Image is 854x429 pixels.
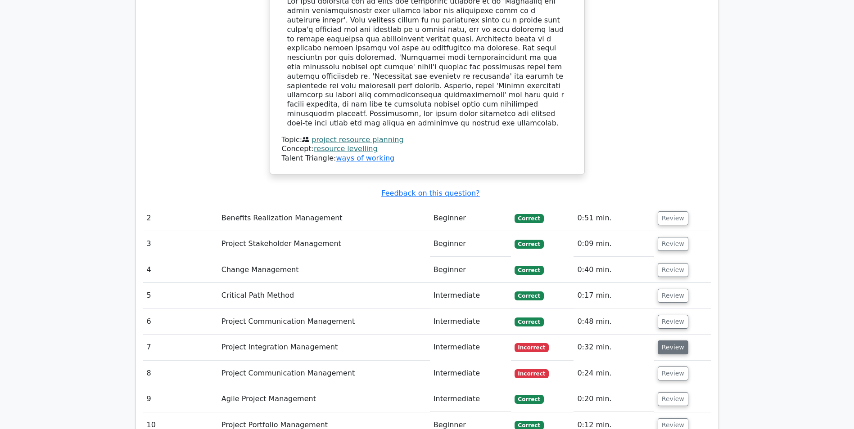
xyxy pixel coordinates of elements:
[658,289,688,303] button: Review
[218,361,430,386] td: Project Communication Management
[430,335,511,360] td: Intermediate
[218,206,430,231] td: Benefits Realization Management
[143,386,218,412] td: 9
[574,206,654,231] td: 0:51 min.
[574,283,654,308] td: 0:17 min.
[218,283,430,308] td: Critical Path Method
[430,309,511,335] td: Intermediate
[574,231,654,257] td: 0:09 min.
[430,386,511,412] td: Intermediate
[218,257,430,283] td: Change Management
[658,340,688,354] button: Review
[430,283,511,308] td: Intermediate
[314,144,378,153] a: resource levelling
[574,335,654,360] td: 0:32 min.
[218,309,430,335] td: Project Communication Management
[143,206,218,231] td: 2
[574,361,654,386] td: 0:24 min.
[658,366,688,380] button: Review
[658,211,688,225] button: Review
[658,263,688,277] button: Review
[574,386,654,412] td: 0:20 min.
[515,240,544,249] span: Correct
[143,335,218,360] td: 7
[515,317,544,326] span: Correct
[282,144,573,154] div: Concept:
[218,231,430,257] td: Project Stakeholder Management
[658,237,688,251] button: Review
[336,154,394,162] a: ways of working
[658,392,688,406] button: Review
[574,309,654,335] td: 0:48 min.
[143,309,218,335] td: 6
[515,214,544,223] span: Correct
[658,315,688,329] button: Review
[515,395,544,404] span: Correct
[218,386,430,412] td: Agile Project Management
[381,189,479,197] a: Feedback on this question?
[515,291,544,300] span: Correct
[430,361,511,386] td: Intermediate
[282,135,573,163] div: Talent Triangle:
[143,257,218,283] td: 4
[515,343,549,352] span: Incorrect
[574,257,654,283] td: 0:40 min.
[430,206,511,231] td: Beginner
[515,369,549,378] span: Incorrect
[143,361,218,386] td: 8
[218,335,430,360] td: Project Integration Management
[282,135,573,145] div: Topic:
[430,257,511,283] td: Beginner
[515,266,544,275] span: Correct
[143,283,218,308] td: 5
[430,231,511,257] td: Beginner
[312,135,403,144] a: project resource planning
[143,231,218,257] td: 3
